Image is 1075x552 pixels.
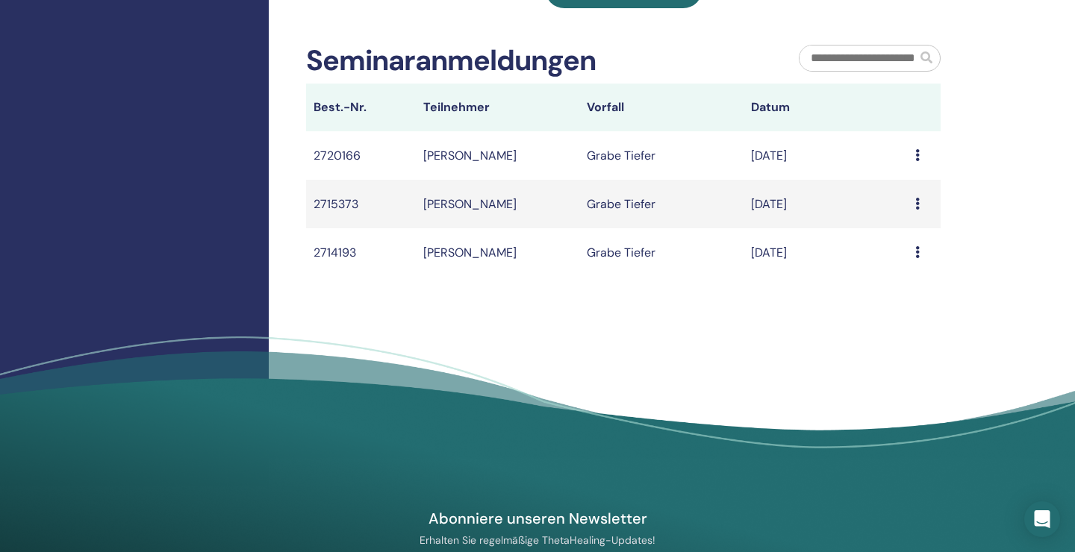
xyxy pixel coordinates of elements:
th: Best.-Nr. [306,84,416,131]
th: Teilnehmer [416,84,580,131]
th: Datum [744,84,908,131]
th: Vorfall [579,84,744,131]
p: Erhalten Sie regelmäßige ThetaHealing-Updates! [365,533,710,547]
h2: Seminaranmeldungen [306,44,596,78]
h4: Abonniere unseren Newsletter [365,509,710,528]
td: [DATE] [744,131,908,180]
td: 2714193 [306,228,416,277]
td: 2715373 [306,180,416,228]
td: Grabe Tiefer [579,180,744,228]
td: 2720166 [306,131,416,180]
td: Grabe Tiefer [579,131,744,180]
td: [PERSON_NAME] [416,131,580,180]
td: [PERSON_NAME] [416,180,580,228]
td: [PERSON_NAME] [416,228,580,277]
div: Open Intercom Messenger [1024,501,1060,537]
td: [DATE] [744,228,908,277]
td: Grabe Tiefer [579,228,744,277]
td: [DATE] [744,180,908,228]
